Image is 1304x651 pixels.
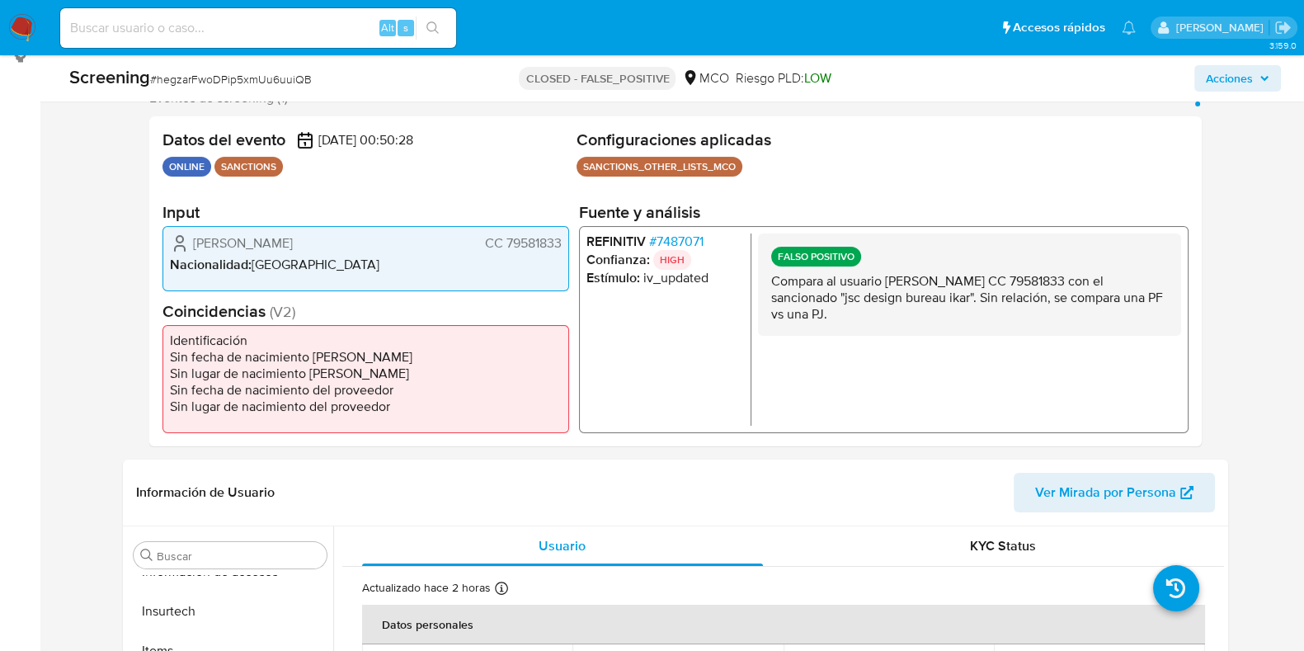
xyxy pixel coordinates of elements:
[735,69,831,87] span: Riesgo PLD:
[416,17,450,40] button: search-icon
[519,67,676,90] p: CLOSED - FALSE_POSITIVE
[1175,20,1269,35] p: igor.oliveirabrito@mercadolibre.com
[970,536,1036,555] span: KYC Status
[1206,65,1253,92] span: Acciones
[362,605,1205,644] th: Datos personales
[803,68,831,87] span: LOW
[362,580,491,596] p: Actualizado hace 2 horas
[682,69,728,87] div: MCO
[60,17,456,39] input: Buscar usuario o caso...
[539,536,586,555] span: Usuario
[1122,21,1136,35] a: Notificaciones
[136,484,275,501] h1: Información de Usuario
[1013,19,1105,36] span: Accesos rápidos
[381,20,394,35] span: Alt
[1269,39,1296,52] span: 3.159.0
[1274,19,1292,36] a: Salir
[157,549,320,564] input: Buscar
[127,592,333,631] button: Insurtech
[150,71,312,87] span: # hegzarFwoDPip5xmUu6uuiQB
[140,549,153,562] button: Buscar
[403,20,408,35] span: s
[1014,473,1215,512] button: Ver Mirada por Persona
[1035,473,1176,512] span: Ver Mirada por Persona
[69,64,150,90] b: Screening
[1194,65,1281,92] button: Acciones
